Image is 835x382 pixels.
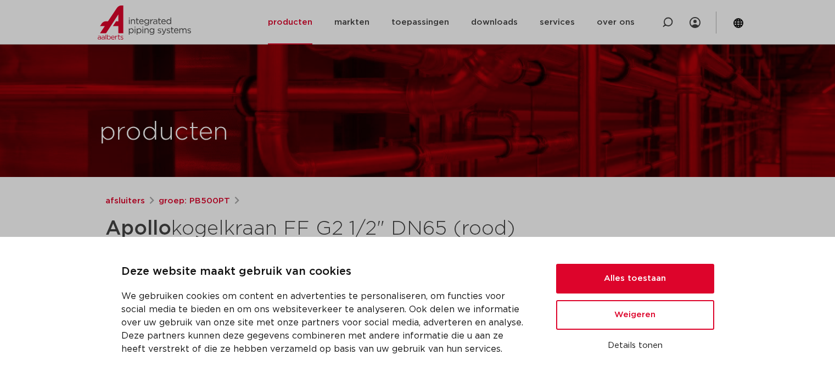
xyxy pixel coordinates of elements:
h1: producten [99,115,228,150]
p: Deze website maakt gebruik van cookies [121,263,530,281]
button: Details tonen [556,336,714,355]
h1: kogelkraan FF G2 1/2" DN65 (rood) [105,212,518,245]
strong: Apollo [105,219,171,239]
a: afsluiters [105,195,145,208]
p: We gebruiken cookies om content en advertenties te personaliseren, om functies voor social media ... [121,290,530,356]
button: Alles toestaan [556,264,714,294]
a: groep: PB500PT [159,195,230,208]
button: Weigeren [556,300,714,330]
